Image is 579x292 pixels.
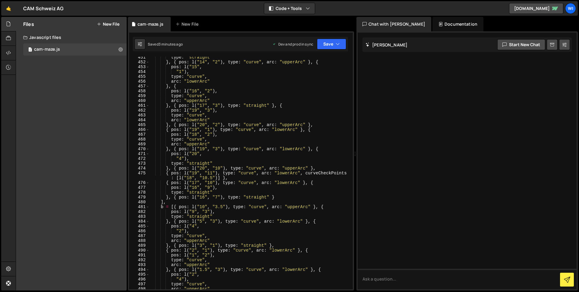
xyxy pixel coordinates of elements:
div: 488 [129,238,150,243]
div: 480 [129,200,150,205]
div: 496 [129,277,150,282]
div: 484 [129,219,150,224]
a: [DOMAIN_NAME] [509,3,563,14]
div: 458 [129,89,150,94]
div: 490 [129,248,150,253]
div: 459 [129,94,150,98]
div: 495 [129,272,150,277]
div: 453 [129,65,150,69]
button: Save [317,39,346,49]
div: 471 [129,151,150,156]
div: 492 [129,258,150,262]
span: 1 [28,48,32,52]
div: 456 [129,79,150,84]
div: Javascript files [16,31,127,43]
div: 481 [129,205,150,209]
div: 16518/44815.js [23,43,127,56]
div: cam-maze.js [34,47,60,52]
div: 461 [129,103,150,108]
div: 474 [129,166,150,171]
div: 467 [129,132,150,137]
div: 476 [129,180,150,185]
div: 3 minutes ago [159,42,183,47]
div: 487 [129,233,150,238]
div: CAM Schweiz AG [23,5,64,12]
div: 494 [129,267,150,272]
button: Start new chat [497,39,545,50]
div: New File [176,21,201,27]
h2: Files [23,21,34,27]
div: 482 [129,209,150,214]
div: 491 [129,253,150,258]
div: 489 [129,243,150,248]
div: 457 [129,84,150,89]
div: 485 [129,224,150,229]
div: Saved [148,42,183,47]
div: Chat with [PERSON_NAME] [356,17,431,31]
div: 464 [129,118,150,122]
div: 493 [129,262,150,267]
div: 455 [129,74,150,79]
div: 463 [129,113,150,118]
div: 451 [129,55,150,60]
div: 468 [129,137,150,142]
div: 469 [129,142,150,147]
div: Documentation [432,17,483,31]
div: 478 [129,190,150,195]
div: 486 [129,229,150,233]
a: 🤙 [1,1,16,16]
h2: [PERSON_NAME] [365,42,407,48]
div: 479 [129,195,150,200]
div: 466 [129,127,150,132]
button: Code + Tools [264,3,315,14]
div: 462 [129,108,150,113]
div: Dev and prod in sync [272,42,313,47]
div: 454 [129,69,150,74]
button: New File [97,22,119,27]
div: 497 [129,282,150,287]
div: 470 [129,147,150,151]
div: 475 [129,171,150,180]
div: 452 [129,60,150,65]
div: cam-maze.js [138,21,163,27]
a: wi [565,3,576,14]
div: 460 [129,98,150,103]
div: 477 [129,185,150,190]
div: 472 [129,156,150,161]
div: 473 [129,161,150,166]
div: 465 [129,122,150,127]
div: 483 [129,214,150,219]
div: 498 [129,287,150,291]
